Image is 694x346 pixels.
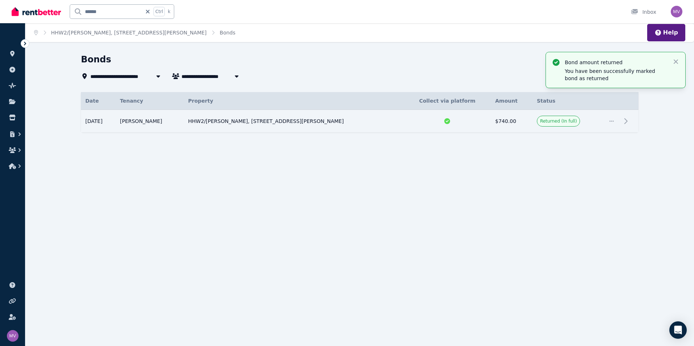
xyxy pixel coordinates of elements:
span: k [168,9,170,15]
div: Inbox [631,8,656,16]
p: You have been successfully marked bond as returned [565,67,666,82]
img: Marisa Vecchio [671,6,682,17]
span: Date [85,97,99,104]
a: Bonds [220,30,235,36]
th: Collect via platform [404,92,491,110]
a: HHW2/[PERSON_NAME], [STREET_ADDRESS][PERSON_NAME] [51,30,207,36]
p: Bond amount returned [565,59,666,66]
span: Returned (In full) [540,118,577,124]
th: Amount [491,92,532,110]
td: [PERSON_NAME] [116,110,184,133]
button: Help [654,28,678,37]
td: $740.00 [491,110,532,133]
h1: Bonds [81,54,111,65]
td: HHW2/[PERSON_NAME], [STREET_ADDRESS][PERSON_NAME] [184,110,404,133]
nav: Breadcrumb [25,23,244,42]
img: RentBetter [12,6,61,17]
th: Property [184,92,404,110]
th: Tenancy [116,92,184,110]
span: Ctrl [154,7,165,16]
div: Open Intercom Messenger [669,321,687,339]
img: Marisa Vecchio [7,330,19,342]
th: Status [532,92,602,110]
span: [DATE] [85,118,102,125]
